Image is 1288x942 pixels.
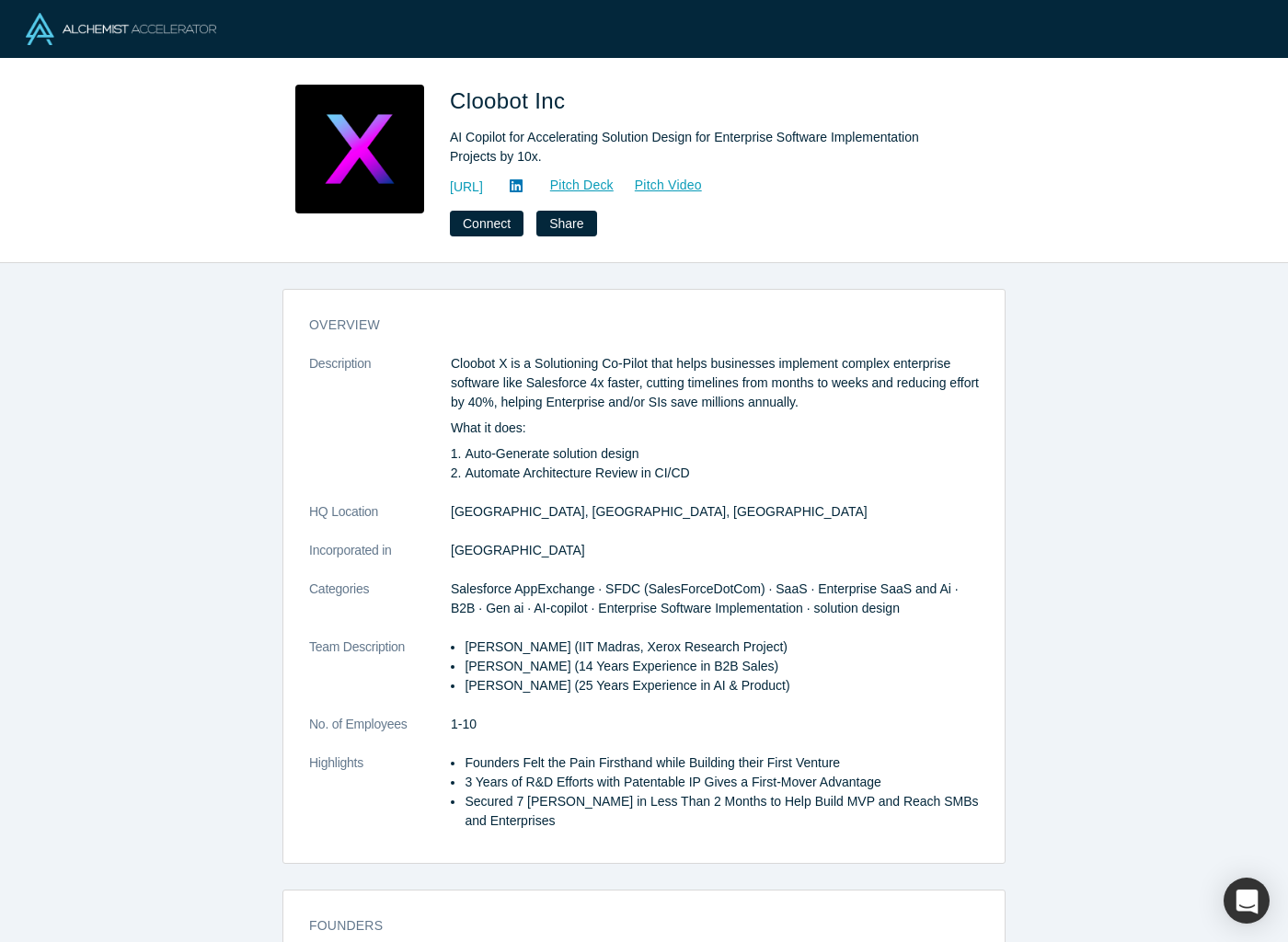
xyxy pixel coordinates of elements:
li: 3 Years of R&D Efforts with Patentable IP Gives a First-Mover Advantage [465,773,979,792]
li: Auto-Generate solution design [465,444,979,464]
dd: [GEOGRAPHIC_DATA] [451,541,979,560]
dd: [GEOGRAPHIC_DATA], [GEOGRAPHIC_DATA], [GEOGRAPHIC_DATA] [451,502,979,522]
dt: HQ Location [309,502,451,541]
li: Secured 7 [PERSON_NAME] in Less Than 2 Months to Help Build MVP and Reach SMBs and Enterprises [465,792,979,831]
p: What it does: [451,419,979,438]
li: Automate Architecture Review in CI/CD [465,464,979,483]
button: Share [536,211,596,236]
img: Cloobot Inc's Logo [295,85,424,213]
div: AI Copilot for Accelerating Solution Design for Enterprise Software Implementation Projects by 10x. [450,128,965,167]
a: Pitch Video [615,175,703,196]
dt: Highlights [309,753,451,850]
img: Alchemist Logo [26,13,216,45]
p: Cloobot X is a Solutioning Co-Pilot that helps businesses implement complex enterprise software l... [451,354,979,412]
dt: No. of Employees [309,715,451,753]
dt: Categories [309,580,451,638]
li: [PERSON_NAME] (25 Years Experience in AI & Product) [465,676,979,695]
a: [URL] [450,178,483,197]
dt: Incorporated in [309,541,451,580]
dt: Team Description [309,638,451,715]
li: [PERSON_NAME] (IIT Madras, Xerox Research Project) [465,638,979,657]
dd: 1-10 [451,715,979,734]
li: [PERSON_NAME] (14 Years Experience in B2B Sales) [465,657,979,676]
dt: Description [309,354,451,502]
h3: overview [309,316,953,335]
li: Founders Felt the Pain Firsthand while Building their First Venture [465,753,979,773]
span: Salesforce AppExchange · SFDC (SalesForceDotCom) · SaaS · Enterprise SaaS and Ai · B2B · Gen ai ·... [451,581,959,615]
button: Connect [450,211,523,236]
span: Cloobot Inc [450,88,571,113]
a: Pitch Deck [530,175,615,196]
h3: Founders [309,916,953,936]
